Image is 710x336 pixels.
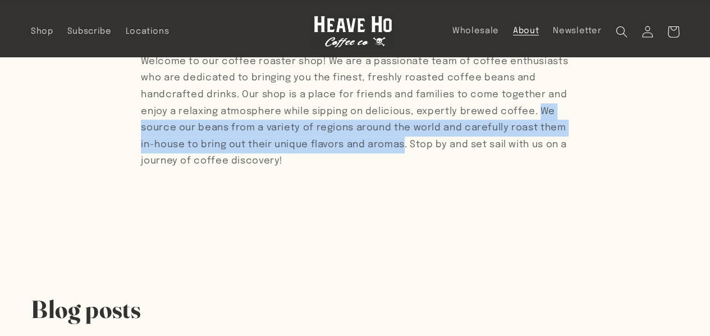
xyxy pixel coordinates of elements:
[553,26,601,37] span: Newsletter
[118,19,176,44] a: Locations
[141,53,569,170] p: Welcome to our coffee roaster shop! We are a passionate team of coffee enthusiasts who are dedica...
[513,26,539,37] span: About
[546,19,609,43] a: Newsletter
[314,16,392,48] img: Heave Ho Coffee Co
[31,26,53,37] span: Shop
[24,19,60,44] a: Shop
[31,293,141,325] h2: Blog posts
[67,26,112,37] span: Subscribe
[445,19,506,43] a: Wholesale
[60,19,118,44] a: Subscribe
[608,19,634,44] summary: Search
[452,26,499,37] span: Wholesale
[126,26,170,37] span: Locations
[506,19,546,43] a: About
